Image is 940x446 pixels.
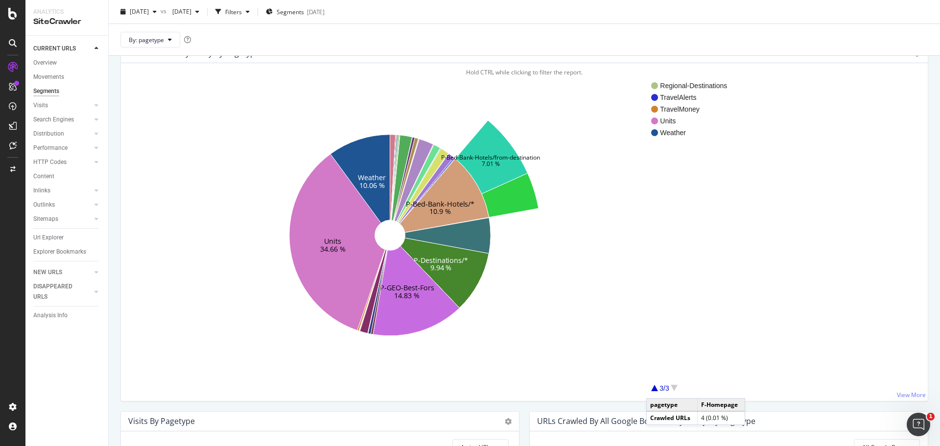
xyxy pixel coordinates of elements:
[33,157,92,167] a: HTTP Codes
[33,157,67,167] div: HTTP Codes
[647,399,698,411] td: pagetype
[33,100,48,111] div: Visits
[927,413,935,421] span: 1
[33,186,50,196] div: Inlinks
[660,128,727,138] span: Weather
[33,44,92,54] a: CURRENT URLS
[33,282,92,302] a: DISAPPEARED URLS
[277,7,304,16] span: Segments
[380,283,434,292] text: P-GEO-Best-Fors
[33,247,101,257] a: Explorer Bookmarks
[33,233,64,243] div: Url Explorer
[660,81,727,91] span: Regional-Destinations
[33,171,54,182] div: Content
[660,116,727,126] span: Units
[406,199,475,208] text: P-Bed-Bank-Hotels/*
[482,160,500,168] text: 7.01 %
[33,247,86,257] div: Explorer Bookmarks
[33,267,92,278] a: NEW URLS
[429,207,451,216] text: 10.9 %
[466,68,583,76] span: Hold CTRL while clicking to filter the report.
[33,267,62,278] div: NEW URLS
[33,171,101,182] a: Content
[660,93,727,102] span: TravelAlerts
[262,4,329,20] button: Segments[DATE]
[120,32,180,47] button: By: pagetype
[33,115,92,125] a: Search Engines
[505,418,512,425] i: Options
[33,44,76,54] div: CURRENT URLS
[130,7,149,16] span: 2025 Sep. 23rd
[359,181,385,190] text: 10.06 %
[33,200,55,210] div: Outlinks
[33,72,101,82] a: Movements
[698,411,745,424] td: 4 (0.01 %)
[129,35,164,44] span: By: pagetype
[324,236,341,246] text: Units
[33,143,92,153] a: Performance
[33,143,68,153] div: Performance
[33,186,92,196] a: Inlinks
[33,58,57,68] div: Overview
[414,255,469,264] text: P-Destinations/*
[441,153,540,162] text: P-Bed-Bank-Hotels/from-destination
[168,7,191,16] span: 2025 Sep. 21st
[33,233,101,243] a: Url Explorer
[33,115,74,125] div: Search Engines
[225,7,242,16] div: Filters
[33,310,68,321] div: Analysis Info
[117,4,161,20] button: [DATE]
[211,4,254,20] button: Filters
[33,58,101,68] a: Overview
[430,263,452,272] text: 9.94 %
[307,7,325,16] div: [DATE]
[698,399,745,411] td: F-Homepage
[33,16,100,27] div: SiteCrawler
[33,100,92,111] a: Visits
[647,411,698,424] td: Crawled URLs
[168,4,203,20] button: [DATE]
[660,104,727,114] span: TravelMoney
[33,86,59,96] div: Segments
[33,214,92,224] a: Sitemaps
[358,173,386,182] text: Weather
[659,383,669,393] div: 3/3
[897,391,926,399] a: View More
[33,72,64,82] div: Movements
[33,214,58,224] div: Sitemaps
[33,200,92,210] a: Outlinks
[33,129,64,139] div: Distribution
[33,129,92,139] a: Distribution
[907,413,930,436] iframe: Intercom live chat
[33,282,83,302] div: DISAPPEARED URLS
[394,291,420,300] text: 14.83 %
[33,310,101,321] a: Analysis Info
[537,415,755,428] h4: URLs Crawled by All Google Bots and by Botify, by pagetype
[320,244,346,254] text: 34.66 %
[33,86,101,96] a: Segments
[33,8,100,16] div: Analytics
[128,415,195,428] h4: Visits by pagetype
[161,6,168,15] span: vs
